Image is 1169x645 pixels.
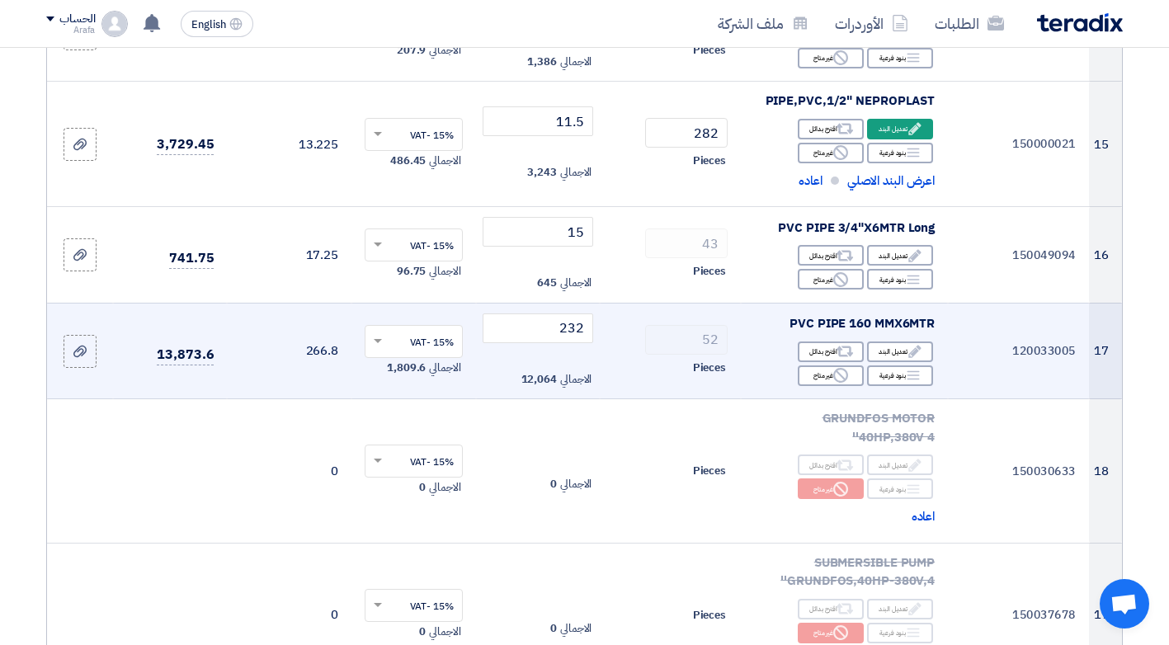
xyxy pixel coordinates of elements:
[847,172,935,191] span: اعرض البند الاصلي
[429,479,460,496] span: الاجمالي
[645,118,728,148] input: RFQ_STEP1.ITEMS.2.AMOUNT_TITLE
[867,269,933,290] div: بنود فرعية
[521,371,557,388] span: 12,064
[754,92,935,111] div: PIPE,PVC,1/2" NEPROPLAST
[560,620,592,637] span: الاجمالي
[397,263,427,280] span: 96.75
[560,164,592,181] span: الاجمالي
[693,153,726,169] span: Pieces
[693,360,726,376] span: Pieces
[365,589,463,622] ng-select: VAT
[798,48,864,68] div: غير متاح
[798,478,864,499] div: غير متاح
[867,143,933,163] div: بنود فرعية
[1089,399,1122,544] td: 18
[693,607,726,624] span: Pieces
[823,409,936,446] span: GRUNDFOS MOTOR 40HP,380V 4''
[227,207,351,304] td: 17.25
[1100,579,1149,629] div: Open chat
[867,478,933,499] div: بنود فرعية
[550,476,557,492] span: 0
[365,228,463,261] ng-select: VAT
[169,248,214,269] span: 741.75
[948,303,1089,399] td: 120033005
[46,26,95,35] div: Arafa
[483,106,594,136] input: أدخل سعر الوحدة
[822,4,922,43] a: الأوردرات
[527,54,557,70] span: 1,386
[645,228,728,258] input: RFQ_STEP1.ITEMS.2.AMOUNT_TITLE
[181,11,253,37] button: English
[798,245,864,266] div: اقترح بدائل
[429,153,460,169] span: الاجمالي
[429,263,460,280] span: الاجمالي
[101,11,128,37] img: profile_test.png
[59,12,95,26] div: الحساب
[227,82,351,207] td: 13.225
[365,325,463,358] ng-select: VAT
[867,623,933,643] div: بنود فرعية
[798,454,864,475] div: اقترح بدائل
[798,599,864,619] div: اقترح بدائل
[365,118,463,151] ng-select: VAT
[157,345,214,365] span: 13,873.6
[550,620,557,637] span: 0
[778,219,935,237] span: PVC PIPE 3/4"X6MTR Long
[560,476,592,492] span: الاجمالي
[705,4,822,43] a: ملف الشركة
[948,399,1089,544] td: 150030633
[191,19,226,31] span: English
[645,325,728,355] input: RFQ_STEP1.ITEMS.2.AMOUNT_TITLE
[483,217,594,247] input: أدخل سعر الوحدة
[798,143,864,163] div: غير متاح
[390,153,426,169] span: 486.45
[419,479,426,496] span: 0
[693,42,726,59] span: Pieces
[227,399,351,544] td: 0
[780,553,935,591] span: SUBMERSIBLE PUMP GRUNDFOS,40HP-380V,4''
[867,454,933,475] div: تعديل البند
[922,4,1017,43] a: الطلبات
[429,360,460,376] span: الاجمالي
[867,365,933,386] div: بنود فرعية
[798,119,864,139] div: اقترح بدائل
[560,275,592,291] span: الاجمالي
[429,42,460,59] span: الاجمالي
[790,314,935,332] span: PVC PIPE 160 MMX6MTR
[560,54,592,70] span: الاجمالي
[867,48,933,68] div: بنود فرعية
[387,360,426,376] span: 1,809.6
[527,164,557,181] span: 3,243
[1089,207,1122,304] td: 16
[429,624,460,640] span: الاجمالي
[157,134,214,155] span: 3,729.45
[419,624,426,640] span: 0
[483,313,594,343] input: أدخل سعر الوحدة
[867,341,933,362] div: تعديل البند
[1089,303,1122,399] td: 17
[537,275,557,291] span: 645
[693,263,726,280] span: Pieces
[867,245,933,266] div: تعديل البند
[1089,82,1122,207] td: 15
[798,623,864,643] div: غير متاح
[912,507,936,526] span: اعاده
[867,119,933,139] div: تعديل البند
[948,82,1089,207] td: 150000021
[397,42,427,59] span: 207.9
[365,445,463,478] ng-select: VAT
[798,269,864,290] div: غير متاح
[227,303,351,399] td: 266.8
[867,599,933,619] div: تعديل البند
[948,207,1089,304] td: 150049094
[799,172,823,191] span: اعاده
[1037,13,1123,32] img: Teradix logo
[693,463,726,479] span: Pieces
[798,341,864,362] div: اقترح بدائل
[560,371,592,388] span: الاجمالي
[798,365,864,386] div: غير متاح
